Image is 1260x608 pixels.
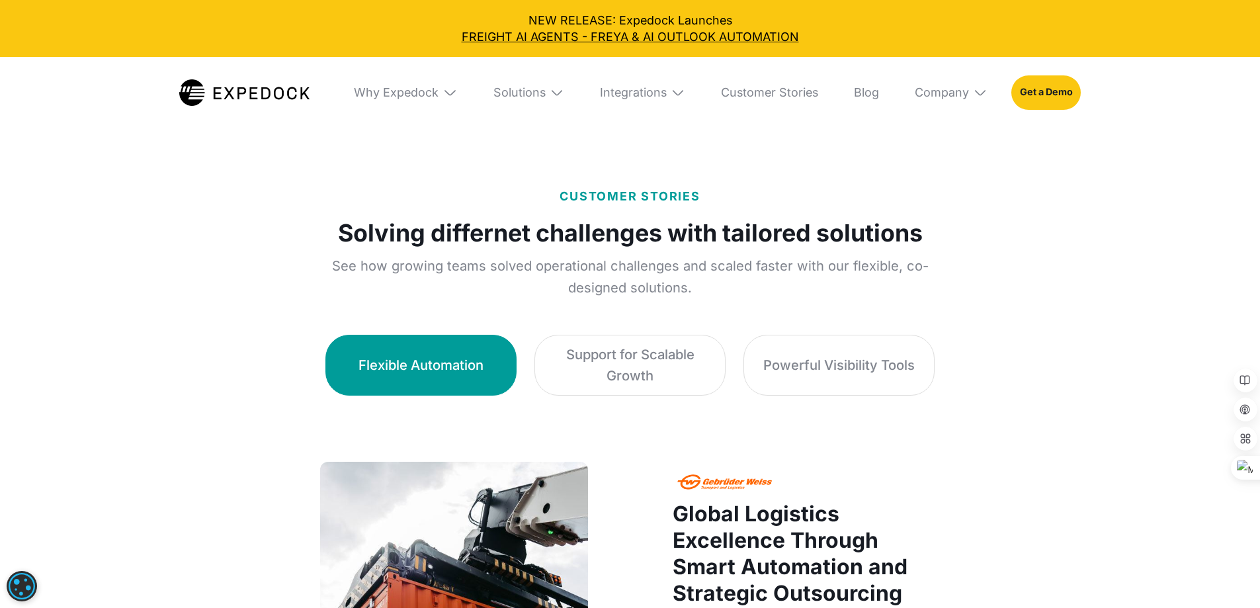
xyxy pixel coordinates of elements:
strong: Solving differnet challenges with tailored solutions [338,217,923,249]
div: Integrations [600,85,667,100]
a: FREIGHT AI AGENTS - FREYA & AI OUTLOOK AUTOMATION [12,28,1248,45]
p: See how growing teams solved operational challenges and scaled faster with our flexible, co-desig... [314,255,946,299]
div: Integrations [588,57,697,128]
strong: Global Logistics Excellence Through Smart Automation and Strategic Outsourcing [673,501,907,606]
a: Get a Demo [1011,75,1081,110]
div: Company [915,85,969,100]
div: Company [903,57,999,128]
p: CUSTOMER STORIES [560,188,700,206]
a: Blog [842,57,891,128]
div: Flexible Automation [358,355,483,375]
div: Support for Scalable Growth [553,344,707,386]
div: Solutions [482,57,576,128]
iframe: Chat Widget [1040,465,1260,608]
div: NEW RELEASE: Expedock Launches [12,12,1248,45]
a: Customer Stories [709,57,830,128]
div: Powerful Visibility Tools [763,355,915,375]
div: Why Expedock [342,57,469,128]
div: Why Expedock [354,85,439,100]
div: Solutions [493,85,546,100]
